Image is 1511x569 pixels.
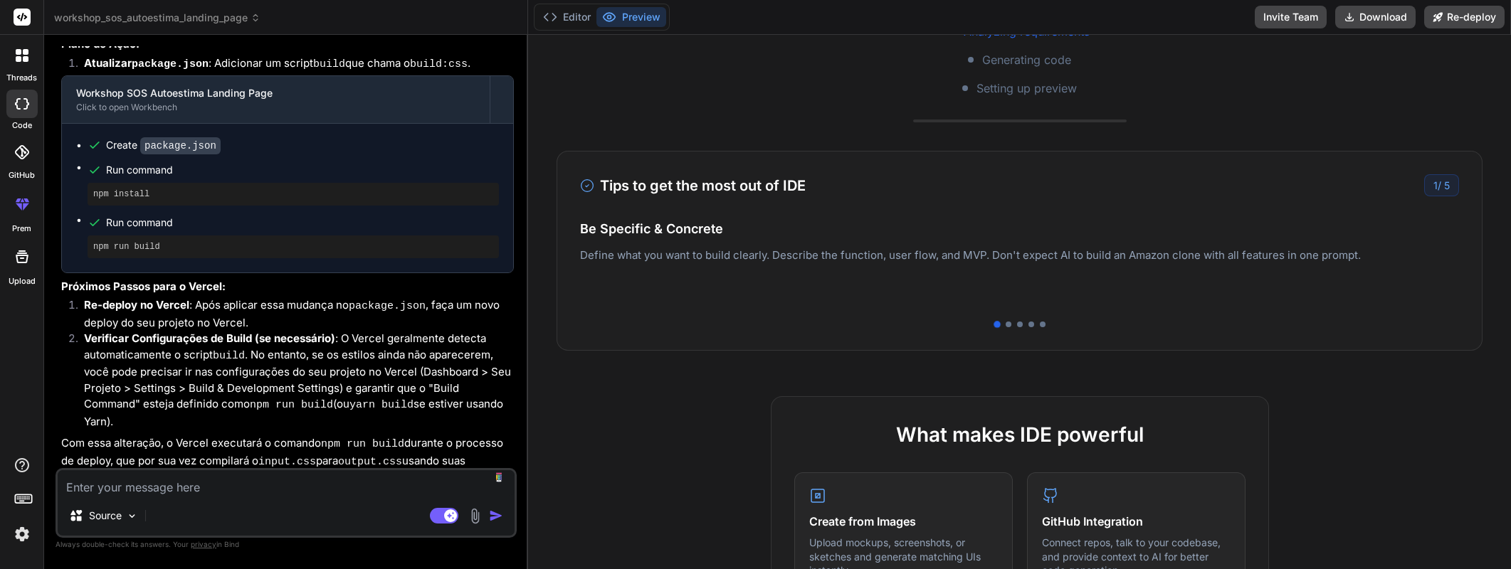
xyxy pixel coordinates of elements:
[250,399,333,411] code: npm run build
[1424,6,1505,28] button: Re-deploy
[76,102,475,113] div: Click to open Workbench
[349,399,414,411] code: yarn build
[489,509,503,523] img: icon
[9,169,35,181] label: GitHub
[410,58,468,70] code: build:css
[338,456,402,468] code: output.css
[1255,6,1327,28] button: Invite Team
[321,438,404,450] code: npm run build
[580,219,1459,238] h4: Be Specific & Concrete
[9,275,36,287] label: Upload
[84,331,335,345] strong: Verificar Configurações de Build (se necessário)
[537,7,596,27] button: Editor
[191,540,216,548] span: privacy
[213,350,245,362] code: build
[106,138,221,153] div: Create
[106,216,499,230] span: Run command
[140,137,221,154] code: package.json
[12,119,32,132] label: code
[73,55,514,75] li: : Adicionar um script que chama o .
[76,86,475,100] div: Workshop SOS Autoestima Landing Page
[809,513,998,530] h4: Create from Images
[1335,6,1416,28] button: Download
[6,72,37,84] label: threads
[976,80,1077,97] span: Setting up preview
[258,456,316,468] code: input.css
[54,11,260,25] span: workshop_sos_autoestima_landing_page
[580,175,806,196] h3: Tips to get the most out of IDE
[62,76,490,123] button: Workshop SOS Autoestima Landing PageClick to open Workbench
[73,331,514,430] li: : O Vercel geralmente detecta automaticamente o script . No entanto, se os estilos ainda não apar...
[61,280,226,293] strong: Próximos Passos para o Vercel:
[132,58,209,70] code: package.json
[84,56,209,70] strong: Atualizar
[93,188,493,200] pre: npm install
[794,420,1246,450] h2: What makes IDE powerful
[10,522,34,546] img: settings
[61,435,514,502] p: Com essa alteração, o Vercel executará o comando durante o processo de deploy, que por sua vez co...
[93,241,493,252] pre: npm run build
[313,58,345,70] code: build
[1042,513,1231,530] h4: GitHub Integration
[73,297,514,331] li: : Após aplicar essa mudança no , faça um novo deploy do seu projeto no Vercel.
[89,509,122,523] p: Source
[982,51,1071,68] span: Generating code
[126,510,138,522] img: Pick Models
[56,538,517,551] p: Always double-check its answers. Your in Bind
[106,163,499,177] span: Run command
[1433,179,1438,191] span: 1
[84,298,189,312] strong: Re-deploy no Vercel
[1424,174,1459,196] div: /
[12,223,31,235] label: prem
[596,7,666,27] button: Preview
[1444,179,1450,191] span: 5
[467,508,483,524] img: attachment
[349,300,426,312] code: package.json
